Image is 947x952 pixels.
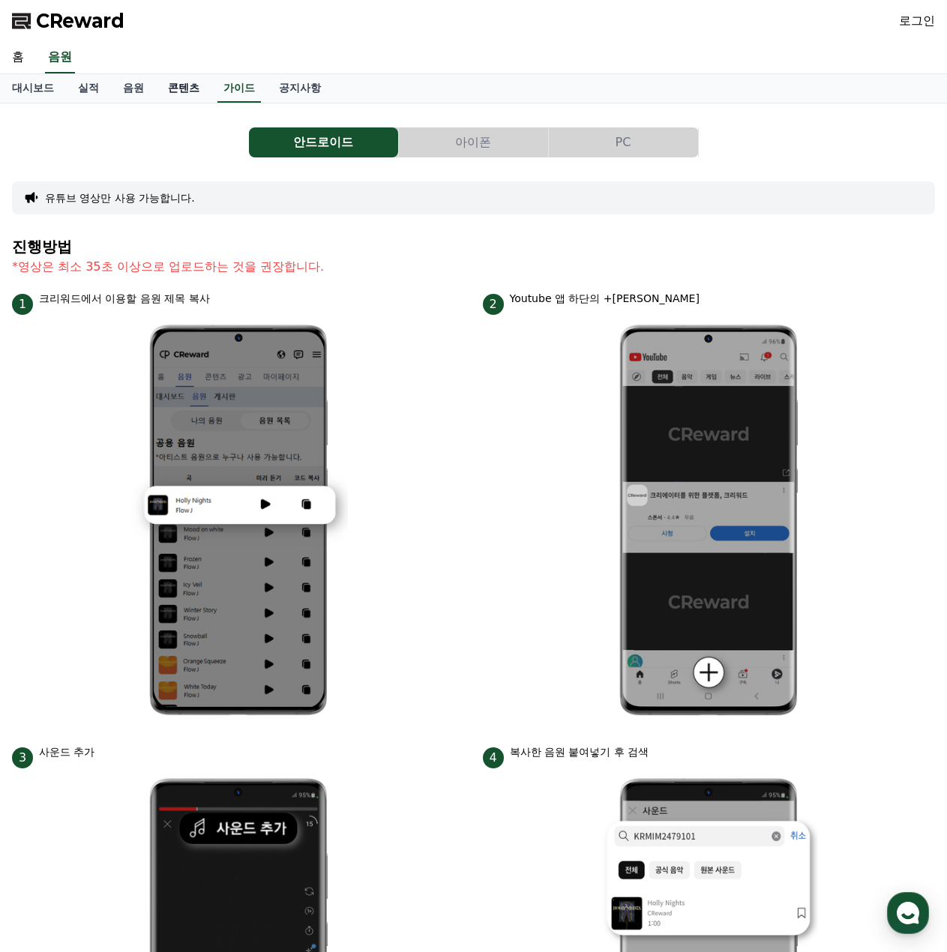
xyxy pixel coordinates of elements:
button: 아이폰 [399,127,548,157]
span: 대화 [137,498,155,510]
img: 1.png [129,315,348,726]
p: 복사한 음원 붙여넣기 후 검색 [510,744,649,760]
p: 사운드 추가 [39,744,94,760]
a: 가이드 [217,74,261,103]
a: 대화 [99,475,193,513]
span: 홈 [47,498,56,510]
a: 설정 [193,475,288,513]
span: 2 [483,294,504,315]
span: 설정 [232,498,250,510]
h4: 진행방법 [12,238,935,255]
span: 4 [483,747,504,768]
a: 콘텐츠 [156,74,211,103]
a: 음원 [111,74,156,103]
a: PC [549,127,699,157]
img: 2.png [599,315,818,726]
a: 음원 [45,42,75,73]
span: CReward [36,9,124,33]
a: 안드로이드 [249,127,399,157]
a: 공지사항 [267,74,333,103]
button: 유튜브 영상만 사용 가능합니다. [45,190,195,205]
a: 로그인 [899,12,935,30]
span: 1 [12,294,33,315]
a: 아이폰 [399,127,549,157]
p: Youtube 앱 하단의 +[PERSON_NAME] [510,291,700,307]
p: *영상은 최소 35초 이상으로 업로드하는 것을 권장합니다. [12,258,935,276]
span: 3 [12,747,33,768]
a: CReward [12,9,124,33]
button: PC [549,127,698,157]
p: 크리워드에서 이용할 음원 제목 복사 [39,291,210,307]
button: 안드로이드 [249,127,398,157]
a: 실적 [66,74,111,103]
a: 홈 [4,475,99,513]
